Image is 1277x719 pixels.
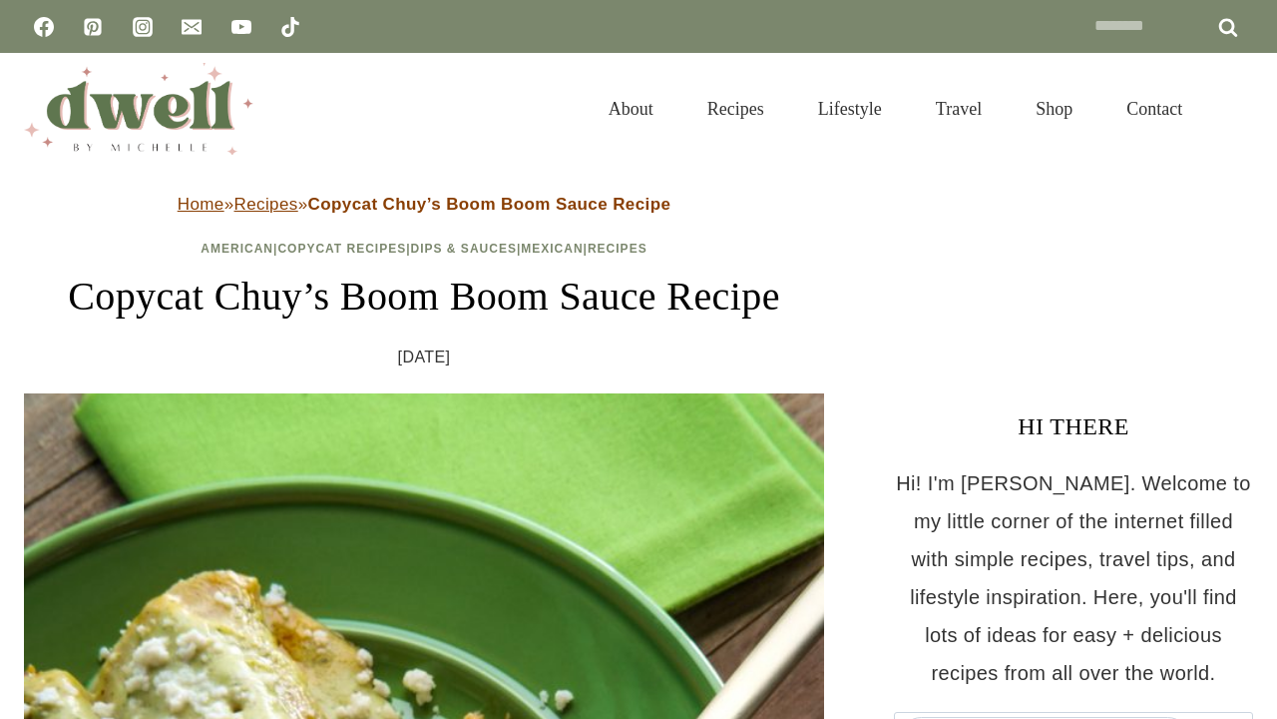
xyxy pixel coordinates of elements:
p: Hi! I'm [PERSON_NAME]. Welcome to my little corner of the internet filled with simple recipes, tr... [894,464,1253,692]
a: Mexican [521,242,583,256]
strong: Copycat Chuy’s Boom Boom Sauce Recipe [308,195,671,214]
span: » » [178,195,671,214]
a: Copycat Recipes [277,242,406,256]
a: Pinterest [73,7,113,47]
img: DWELL by michelle [24,63,253,155]
a: TikTok [270,7,310,47]
a: Facebook [24,7,64,47]
a: Travel [909,74,1009,144]
a: Home [178,195,224,214]
a: Recipes [234,195,298,214]
span: | | | | [201,242,646,256]
a: American [201,242,273,256]
a: About [582,74,680,144]
a: Lifestyle [791,74,909,144]
a: Contact [1099,74,1209,144]
a: Instagram [123,7,163,47]
nav: Primary Navigation [582,74,1209,144]
h1: Copycat Chuy’s Boom Boom Sauce Recipe [24,267,824,327]
a: Recipes [588,242,647,256]
button: View Search Form [1219,92,1253,126]
h3: HI THERE [894,408,1253,444]
a: YouTube [221,7,261,47]
time: [DATE] [398,343,451,372]
a: Dips & Sauces [411,242,517,256]
a: Recipes [680,74,791,144]
a: Email [172,7,212,47]
a: Shop [1009,74,1099,144]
